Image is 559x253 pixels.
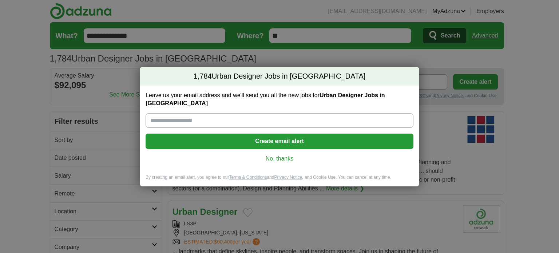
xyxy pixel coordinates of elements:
[229,175,267,180] a: Terms & Conditions
[140,67,419,86] h2: Urban Designer Jobs in [GEOGRAPHIC_DATA]
[140,174,419,186] div: By creating an email alert, you agree to our and , and Cookie Use. You can cancel at any time.
[194,71,212,82] span: 1,784
[274,175,302,180] a: Privacy Notice
[146,91,413,107] label: Leave us your email address and we'll send you all the new jobs for
[151,155,408,163] a: No, thanks
[146,134,413,149] button: Create email alert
